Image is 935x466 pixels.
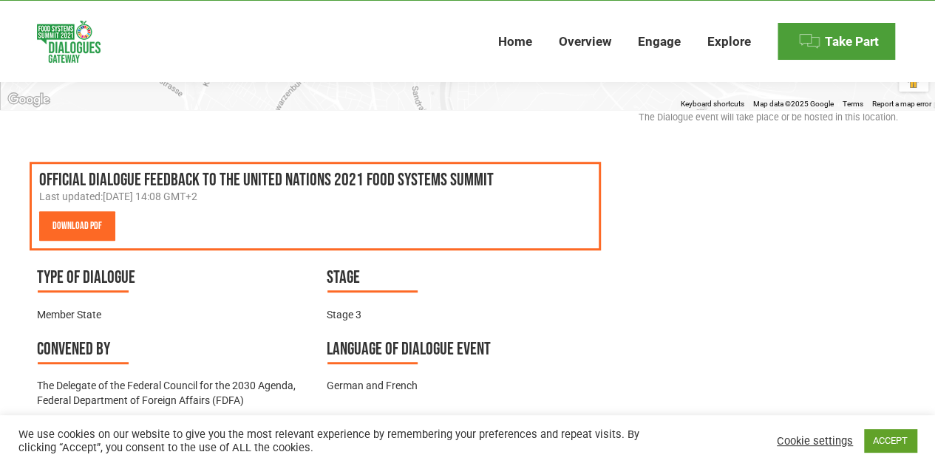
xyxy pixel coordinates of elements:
time: [DATE] 14:08 GMT+2 [103,191,197,202]
a: Cookie settings [777,434,853,448]
div: The Delegate of the Federal Council for the 2030 Agenda, Federal Department of Foreign Affairs (F... [37,378,312,408]
h3: Official Dialogue Feedback to the United Nations 2021 Food Systems Summit [39,171,591,189]
img: Food Systems Summit Dialogues [37,21,101,63]
a: Terms (opens in new tab) [843,100,863,108]
span: Take Part [825,34,879,49]
span: Map data ©2025 Google [753,100,834,108]
a: Open this area in Google Maps (opens a new window) [4,90,53,109]
span: Home [498,34,532,49]
img: Google [4,90,53,109]
span: Overview [559,34,611,49]
button: Keyboard shortcuts [681,99,744,109]
div: Member State [37,307,312,322]
a: Report a map error [872,100,931,108]
img: Menu icon [798,30,820,52]
a: ACCEPT [864,429,917,452]
a: Download PDF [39,211,115,241]
div: The Dialogue event will take place or be hosted in this location. [37,110,898,132]
div: German and French [327,378,602,393]
span: Explore [707,34,751,49]
h3: Language of Dialogue Event [327,337,602,364]
div: We use cookies on our website to give you the most relevant experience by remembering your prefer... [18,428,647,454]
div: Stage 3 [327,307,602,322]
h3: Stage [327,265,602,292]
h3: Convened by [37,337,312,364]
h3: Type of Dialogue [37,265,312,292]
div: Last updated: [39,189,591,204]
span: Engage [638,34,681,49]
